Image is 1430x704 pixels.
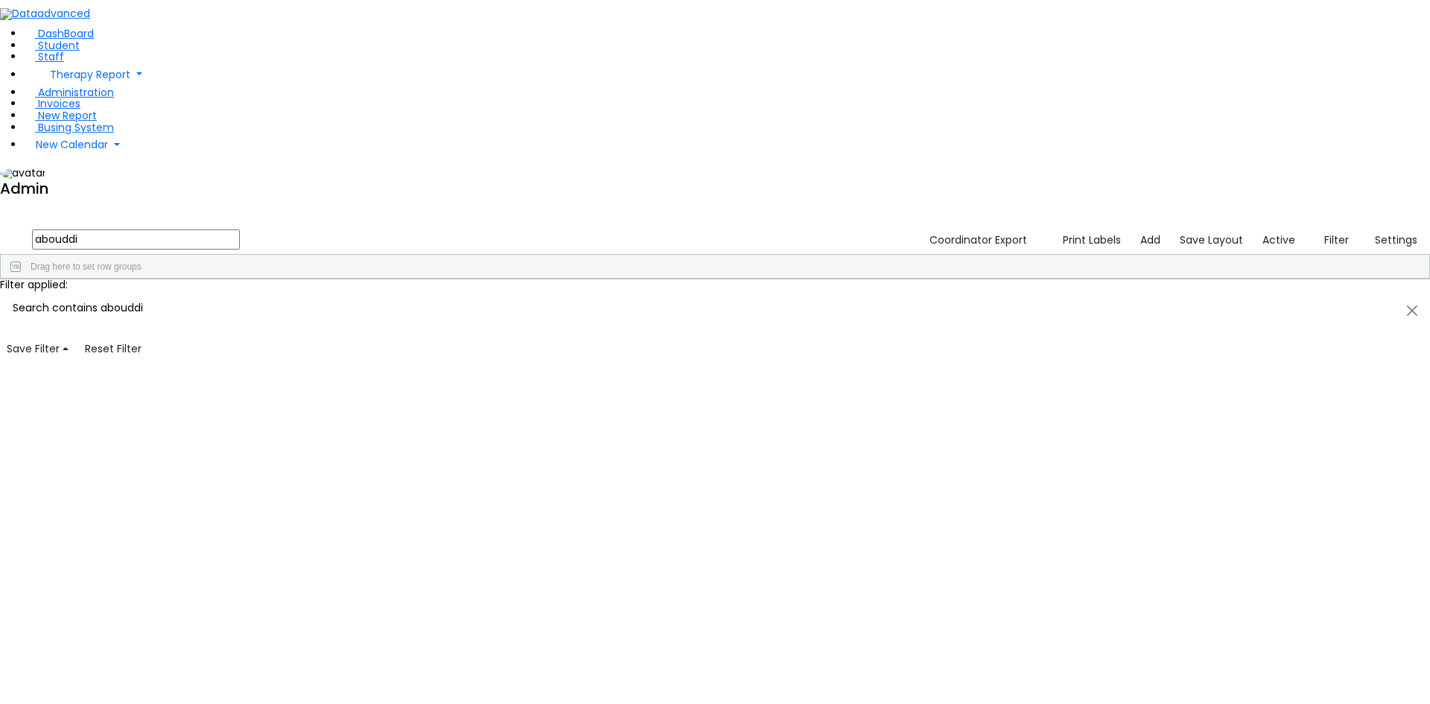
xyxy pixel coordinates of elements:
span: Invoices [38,96,80,111]
a: Add [1134,229,1167,252]
a: New Report [24,108,97,123]
span: Drag here to set row groups [31,261,142,272]
a: DashBoard [24,26,94,41]
a: New Calendar [24,133,1430,156]
label: Active [1256,229,1302,252]
button: Coordinator Export [920,229,1034,252]
button: Reset Filter [78,337,148,361]
button: Close [1395,291,1429,331]
button: Save Layout [1173,229,1250,252]
button: Settings [1356,229,1424,252]
a: Busing System [24,120,114,135]
span: Therapy Report [50,67,130,82]
a: Student [24,38,80,53]
a: Staff [24,49,64,64]
span: Busing System [38,120,114,135]
span: New Calendar [36,137,108,152]
input: Search [32,229,240,250]
button: Filter [1305,229,1356,252]
span: Student [38,38,80,53]
span: DashBoard [38,26,94,41]
a: Therapy Report [24,63,1430,87]
span: Staff [38,49,64,64]
a: Administration [24,85,114,100]
button: Print Labels [1046,229,1128,252]
span: Administration [38,85,114,100]
a: Invoices [24,96,80,111]
span: New Report [38,108,97,123]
